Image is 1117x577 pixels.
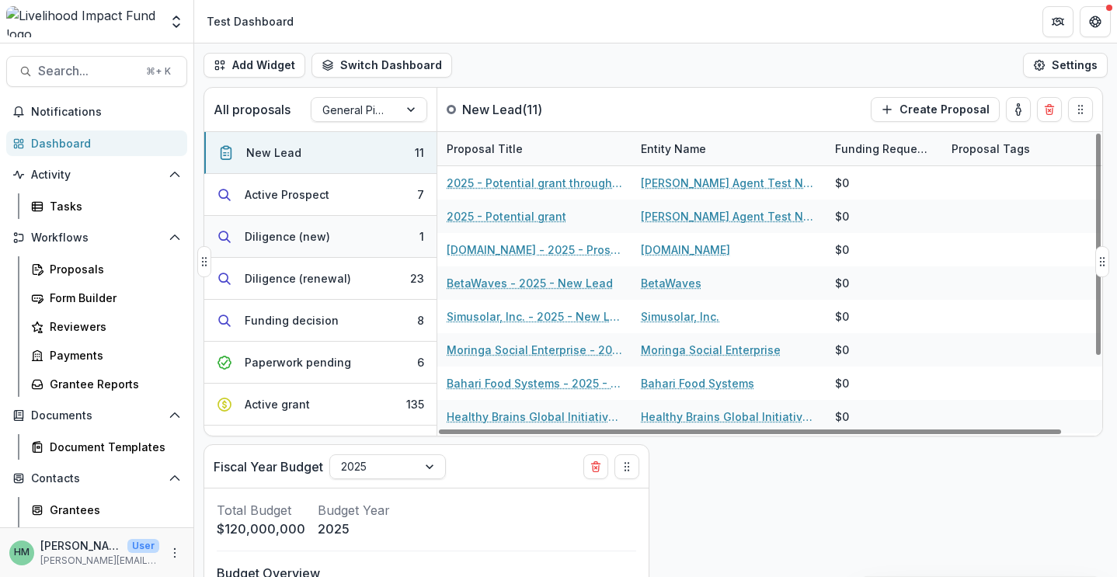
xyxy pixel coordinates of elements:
[632,141,715,157] div: Entity Name
[1037,97,1062,122] button: Delete card
[204,258,437,300] button: Diligence (renewal)23
[1080,6,1111,37] button: Get Help
[38,64,137,78] span: Search...
[31,106,181,119] span: Notifications
[204,216,437,258] button: Diligence (new)1
[1095,246,1109,277] button: Drag
[207,13,294,30] div: Test Dashboard
[826,132,942,165] div: Funding Requested
[632,132,826,165] div: Entity Name
[641,408,816,425] a: Healthy Brains Global Initiative Inc
[25,371,187,397] a: Grantee Reports
[835,275,849,291] div: $0
[1006,97,1031,122] button: toggle-assigned-to-me
[6,6,159,37] img: Livelihood Impact Fund logo
[406,396,424,412] div: 135
[50,290,175,306] div: Form Builder
[417,186,424,203] div: 7
[50,347,175,363] div: Payments
[1023,53,1108,78] button: Settings
[214,100,291,119] p: All proposals
[50,502,175,518] div: Grantees
[447,175,622,191] a: 2025 - Potential grant through ChatGPT Agent
[1068,97,1093,122] button: Drag
[6,466,187,491] button: Open Contacts
[641,175,816,191] a: [PERSON_NAME] Agent Test Non-profit
[835,242,849,258] div: $0
[25,342,187,368] a: Payments
[447,408,622,425] a: Healthy Brains Global Initiative Inc - 2025 - New Lead
[311,53,452,78] button: Switch Dashboard
[25,193,187,219] a: Tasks
[200,10,300,33] nav: breadcrumb
[6,162,187,187] button: Open Activity
[6,225,187,250] button: Open Workflows
[447,308,622,325] a: Simusolar, Inc. - 2025 - New Lead
[6,56,187,87] button: Search...
[437,132,632,165] div: Proposal Title
[25,285,187,311] a: Form Builder
[245,312,339,328] div: Funding decision
[40,554,159,568] p: [PERSON_NAME][EMAIL_ADDRESS][DOMAIN_NAME]
[835,408,849,425] div: $0
[641,375,754,391] a: Bahari Food Systems
[447,342,622,358] a: Moringa Social Enterprise - 2025 - New Lead
[50,318,175,335] div: Reviewers
[25,434,187,460] a: Document Templates
[245,354,351,370] div: Paperwork pending
[25,497,187,523] a: Grantees
[31,169,162,182] span: Activity
[165,6,187,37] button: Open entity switcher
[245,186,329,203] div: Active Prospect
[40,537,121,554] p: [PERSON_NAME][GEOGRAPHIC_DATA]
[447,375,622,391] a: Bahari Food Systems - 2025 - New Lead
[31,231,162,245] span: Workflows
[871,97,1000,122] button: Create Proposal
[214,457,323,476] p: Fiscal Year Budget
[217,520,305,538] p: $120,000,000
[245,396,310,412] div: Active grant
[641,342,781,358] a: Moringa Social Enterprise
[583,454,608,479] button: Delete card
[204,53,305,78] button: Add Widget
[437,141,532,157] div: Proposal Title
[31,409,162,422] span: Documents
[204,384,437,426] button: Active grant135
[50,261,175,277] div: Proposals
[641,308,719,325] a: Simusolar, Inc.
[410,270,424,287] div: 23
[127,539,159,553] p: User
[419,228,424,245] div: 1
[204,300,437,342] button: Funding decision8
[204,174,437,216] button: Active Prospect7
[462,100,579,119] p: New Lead ( 11 )
[318,520,390,538] p: 2025
[417,312,424,328] div: 8
[942,141,1039,157] div: Proposal Tags
[245,270,351,287] div: Diligence (renewal)
[835,175,849,191] div: $0
[143,63,174,80] div: ⌘ + K
[246,144,301,161] div: New Lead
[197,246,211,277] button: Drag
[614,454,639,479] button: Drag
[204,132,437,174] button: New Lead11
[318,501,390,520] p: Budget Year
[417,354,424,370] div: 6
[835,375,849,391] div: $0
[641,208,816,224] a: [PERSON_NAME] Agent Test Non-profit
[204,342,437,384] button: Paperwork pending6
[641,242,730,258] a: [DOMAIN_NAME]
[6,99,187,124] button: Notifications
[6,130,187,156] a: Dashboard
[31,135,175,151] div: Dashboard
[245,228,330,245] div: Diligence (new)
[217,501,305,520] p: Total Budget
[50,376,175,392] div: Grantee Reports
[6,403,187,428] button: Open Documents
[1042,6,1074,37] button: Partners
[447,242,622,258] a: [DOMAIN_NAME] - 2025 - Prospect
